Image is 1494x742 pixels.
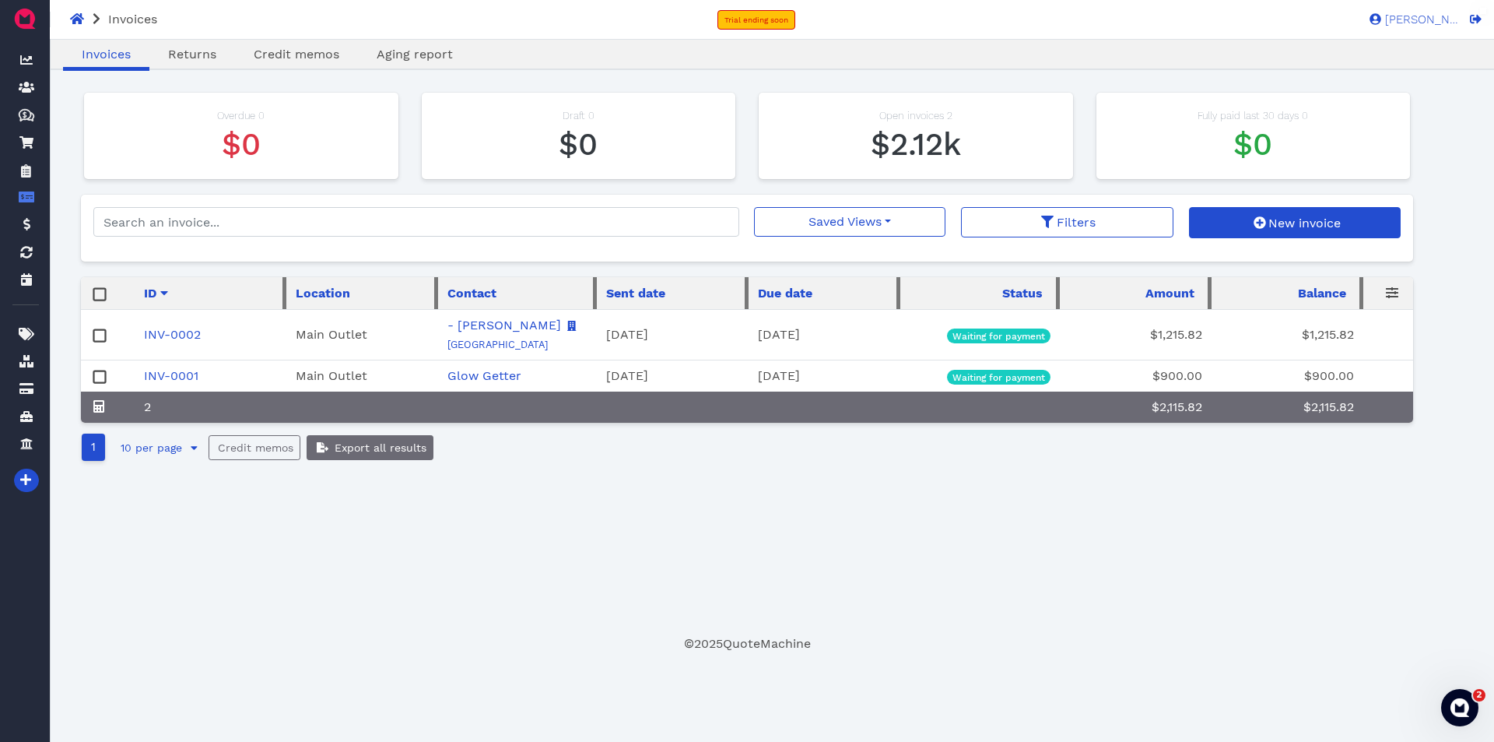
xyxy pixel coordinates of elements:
span: $2,115.82 [1303,399,1354,414]
a: Go to page number 1 [82,434,105,461]
span: Balance [1298,284,1346,303]
span: Credit memos [216,441,293,454]
span: Invoices [108,12,157,26]
span: $0 [222,126,261,163]
span: Due date [758,284,812,303]
span: 2 [947,110,952,121]
th: 2 [135,392,286,423]
a: Credit memos [235,45,358,64]
td: Main Outlet [286,360,438,392]
a: Glow Getter [447,368,521,383]
span: $0 [1233,126,1272,163]
span: Trial ending soon [724,16,788,24]
a: Returns [149,45,235,64]
tspan: $ [23,111,27,118]
span: Draft [563,110,585,121]
span: Amount [1145,284,1194,303]
span: 10 per page [118,441,182,454]
span: [DATE] [606,327,648,342]
img: QuoteM_icon_flat.png [12,6,37,31]
button: New invoice [1189,207,1401,238]
button: Filters [961,207,1173,237]
span: Waiting for payment [952,373,1045,382]
span: New invoice [1266,216,1341,230]
span: $1,215.82 [1150,327,1202,342]
a: INV-0001 [144,368,198,383]
input: Search an invoice... [93,207,739,237]
button: Saved Views [754,207,945,237]
span: Export all results [332,441,426,454]
span: [PERSON_NAME] [1381,14,1459,26]
span: [DATE] [758,368,800,383]
span: 2 [1473,689,1485,702]
span: [DATE] [606,368,648,383]
span: ID [144,284,156,303]
a: INV-0002 [144,327,201,342]
span: Contact [447,284,496,303]
span: Open invoices [879,110,944,121]
span: $1,215.82 [1302,327,1354,342]
span: Location [296,284,350,303]
span: $900.00 [1152,368,1202,383]
a: - [PERSON_NAME] [447,318,561,332]
span: Filters [1054,215,1096,230]
a: Aging report [358,45,472,64]
span: Invoices [82,47,131,62]
span: Aging report [377,47,453,62]
footer: © 2025 QuoteMachine [81,635,1413,653]
span: Sent date [606,284,665,303]
span: Fully paid last 30 days [1198,110,1299,121]
td: Main Outlet [286,310,438,360]
span: 0 [588,110,594,121]
a: Trial ending soon [717,10,795,30]
span: $900.00 [1304,368,1354,383]
button: Credit memos [209,435,300,460]
a: Invoices [63,45,149,64]
button: 10 per page [111,435,208,460]
span: [DATE] [758,327,800,342]
span: 0 [1302,110,1308,121]
iframe: Intercom live chat [1441,689,1478,726]
a: [PERSON_NAME] [1362,12,1459,26]
span: $0 [559,126,598,163]
span: Overdue [217,110,255,121]
span: Returns [168,47,216,62]
span: Waiting for payment [952,332,1045,341]
span: Credit memos [254,47,339,62]
span: $2,115.82 [1152,399,1202,414]
span: 0 [258,110,265,121]
span: Status [1002,284,1043,303]
button: Export all results [307,435,433,460]
span: 2115.82 [871,126,961,163]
